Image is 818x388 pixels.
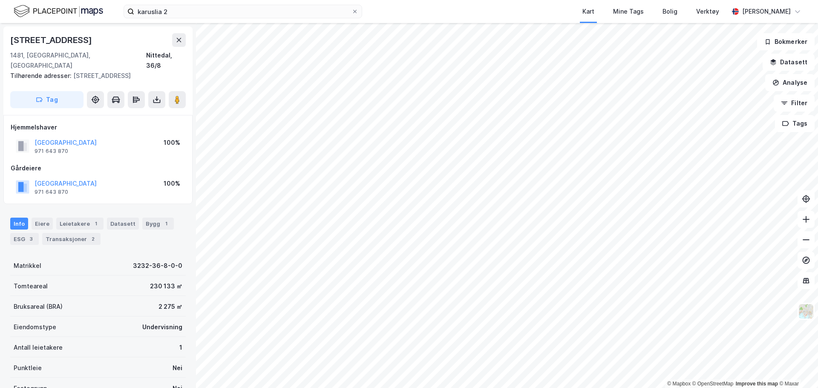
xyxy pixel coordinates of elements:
button: Tag [10,91,84,108]
div: [STREET_ADDRESS] [10,33,94,47]
div: Eiendomstype [14,322,56,332]
button: Analyse [765,74,815,91]
div: 2 [89,235,97,243]
div: Transaksjoner [42,233,101,245]
div: Hjemmelshaver [11,122,185,132]
div: [STREET_ADDRESS] [10,71,179,81]
div: Gårdeiere [11,163,185,173]
div: Mine Tags [613,6,644,17]
div: Bolig [662,6,677,17]
div: Antall leietakere [14,342,63,353]
div: Nei [173,363,182,373]
a: Improve this map [736,381,778,387]
div: Undervisning [142,322,182,332]
div: Info [10,218,28,230]
div: 100% [164,178,180,189]
div: Datasett [107,218,139,230]
div: Eiere [32,218,53,230]
div: Verktøy [696,6,719,17]
input: Søk på adresse, matrikkel, gårdeiere, leietakere eller personer [134,5,351,18]
div: 1 [162,219,170,228]
div: Bygg [142,218,174,230]
div: 1481, [GEOGRAPHIC_DATA], [GEOGRAPHIC_DATA] [10,50,146,71]
img: Z [798,303,814,319]
div: 100% [164,138,180,148]
div: ESG [10,233,39,245]
button: Filter [774,95,815,112]
button: Datasett [763,54,815,71]
div: 3232-36-8-0-0 [133,261,182,271]
div: Kart [582,6,594,17]
button: Bokmerker [757,33,815,50]
button: Tags [775,115,815,132]
div: Bruksareal (BRA) [14,302,63,312]
div: Tomteareal [14,281,48,291]
div: 2 275 ㎡ [158,302,182,312]
div: 230 133 ㎡ [150,281,182,291]
div: Leietakere [56,218,104,230]
div: 971 643 870 [35,189,68,195]
div: Matrikkel [14,261,41,271]
span: Tilhørende adresser: [10,72,73,79]
div: 971 643 870 [35,148,68,155]
iframe: Chat Widget [775,347,818,388]
a: OpenStreetMap [692,381,734,387]
div: 3 [27,235,35,243]
div: [PERSON_NAME] [742,6,791,17]
img: logo.f888ab2527a4732fd821a326f86c7f29.svg [14,4,103,19]
a: Mapbox [667,381,691,387]
div: Punktleie [14,363,42,373]
div: 1 [92,219,100,228]
div: Nittedal, 36/8 [146,50,186,71]
div: 1 [179,342,182,353]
